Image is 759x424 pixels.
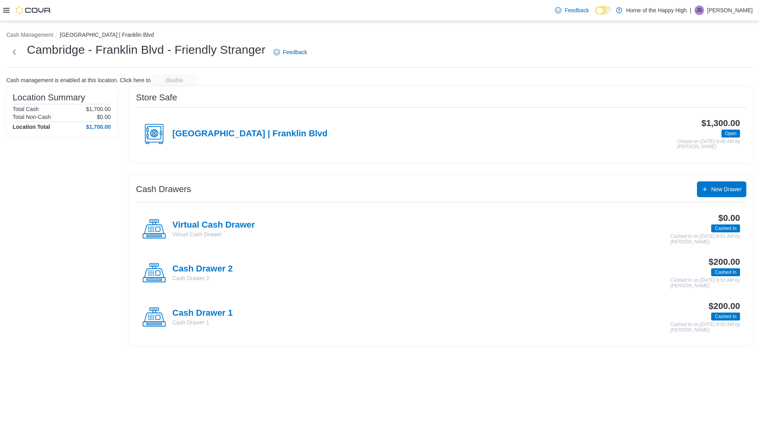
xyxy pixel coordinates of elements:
button: Next [6,44,22,60]
h4: Location Total [13,124,50,130]
p: Cash Drawer 1 [172,318,233,326]
span: Open [725,130,736,137]
p: Cashed In on [DATE] 8:50 AM by [PERSON_NAME] [670,322,740,333]
h3: $0.00 [718,213,740,223]
img: Cova [16,6,51,14]
h3: $200.00 [709,257,740,267]
span: Feedback [565,6,589,14]
p: Virtual Cash Drawer [172,230,255,238]
h1: Cambridge - Franklin Blvd - Friendly Stranger [27,42,266,58]
p: Closed on [DATE] 8:49 AM by [PERSON_NAME] [677,139,740,150]
span: Feedback [283,48,307,56]
h4: Cash Drawer 1 [172,308,233,318]
span: New Drawer [711,185,742,193]
h4: [GEOGRAPHIC_DATA] | Franklin Blvd [172,129,328,139]
button: [GEOGRAPHIC_DATA] | Franklin Blvd [60,32,154,38]
h3: Cash Drawers [136,185,191,194]
p: Home of the Happy High [626,6,687,15]
h4: Virtual Cash Drawer [172,220,255,230]
span: disable [166,76,183,84]
button: Cash Management [6,32,53,38]
p: $1,700.00 [86,106,111,112]
span: Cashed In [715,313,736,320]
h3: $200.00 [709,302,740,311]
h3: $1,300.00 [701,119,740,128]
span: Cashed In [711,224,740,232]
h3: Location Summary [13,93,85,102]
p: Cashed In on [DATE] 8:51 AM by [PERSON_NAME] [670,234,740,245]
p: Cash management is enabled at this location. Click here to [6,77,151,83]
a: Feedback [552,2,592,18]
p: Cash Drawer 2 [172,274,233,282]
div: Jake Sullivan [695,6,704,15]
span: JS [697,6,702,15]
p: Cashed In on [DATE] 8:51 AM by [PERSON_NAME] [670,278,740,288]
h6: Total Non-Cash [13,114,51,120]
h4: Cash Drawer 2 [172,264,233,274]
button: New Drawer [697,181,746,197]
p: | [690,6,691,15]
p: [PERSON_NAME] [707,6,753,15]
nav: An example of EuiBreadcrumbs [6,31,753,40]
button: disable [152,74,196,87]
h4: $1,700.00 [86,124,111,130]
h6: Total Cash [13,106,39,112]
span: Cashed In [711,313,740,320]
span: Cashed In [711,268,740,276]
span: Cashed In [715,225,736,232]
span: Cashed In [715,269,736,276]
h3: Store Safe [136,93,177,102]
span: Open [721,130,740,138]
input: Dark Mode [595,6,612,15]
p: $0.00 [97,114,111,120]
a: Feedback [270,44,310,60]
